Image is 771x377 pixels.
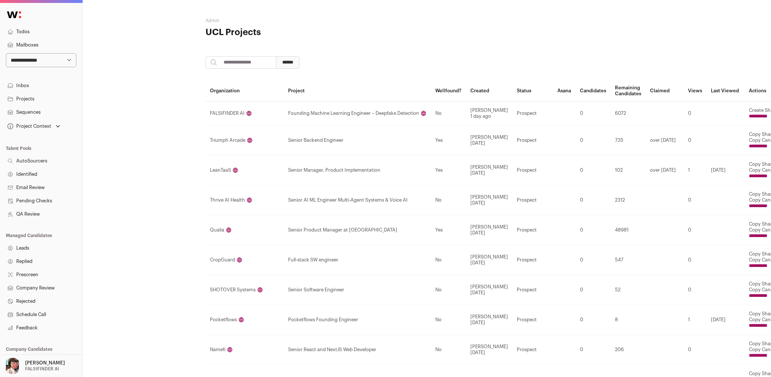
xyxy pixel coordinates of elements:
[466,102,512,126] td: [PERSON_NAME] 1 day ago
[575,335,611,365] td: 0
[210,257,279,263] div: CropGuard
[575,102,611,126] td: 0
[431,126,466,155] td: Yes
[553,80,575,102] th: Asana
[575,275,611,305] td: 0
[288,167,426,173] div: Senior Manager, Product Implementation
[611,185,646,215] td: 2312
[611,155,646,185] td: 102
[466,305,512,335] td: [PERSON_NAME] [DATE]
[288,227,426,233] div: Senior Product Manager at [GEOGRAPHIC_DATA]
[431,245,466,275] td: No
[466,245,512,275] td: [PERSON_NAME] [DATE]
[466,80,512,102] th: Created
[646,80,684,102] th: Claimed
[288,137,426,143] div: Senior Backend Engineer
[512,80,553,102] th: Status
[646,155,684,185] td: over [DATE]
[611,335,646,365] td: 206
[466,126,512,155] td: [PERSON_NAME] [DATE]
[575,126,611,155] td: 0
[210,227,279,233] div: Qualia
[205,27,353,38] h1: UCL Projects
[684,245,706,275] td: 0
[512,275,553,305] td: Prospect
[611,305,646,335] td: 8
[431,335,466,365] td: No
[431,275,466,305] td: No
[706,155,744,185] td: [DATE]
[431,80,466,102] th: Wellfound?
[205,80,284,102] th: Organization
[466,185,512,215] td: [PERSON_NAME] [DATE]
[512,126,553,155] td: Prospect
[210,347,279,353] div: Namefi
[210,137,279,143] div: Triumph Arcade
[512,185,553,215] td: Prospect
[575,215,611,245] td: 0
[431,102,466,126] td: No
[466,275,512,305] td: [PERSON_NAME] [DATE]
[205,18,219,23] a: Admin
[210,110,279,116] div: FALSIFINDER AI
[466,215,512,245] td: [PERSON_NAME] [DATE]
[288,287,426,293] div: Senior Software Engineer
[512,102,553,126] td: Prospect
[611,80,646,102] th: Remaining Candidates
[6,121,62,131] button: Open dropdown
[512,335,553,365] td: Prospect
[684,335,706,365] td: 0
[575,185,611,215] td: 0
[706,305,744,335] td: [DATE]
[288,347,426,353] div: Senior React and NextJS Web Developer
[684,155,706,185] td: 1
[3,358,66,374] button: Open dropdown
[611,126,646,155] td: 735
[512,215,553,245] td: Prospect
[431,185,466,215] td: No
[4,358,21,374] img: 14759586-medium_jpg
[3,7,25,22] img: Wellfound
[25,360,65,366] p: [PERSON_NAME]
[611,275,646,305] td: 52
[575,155,611,185] td: 0
[512,305,553,335] td: Prospect
[466,335,512,365] td: [PERSON_NAME] [DATE]
[288,110,426,116] div: Founding Machine Learning Engineer – Deepfake Detection
[684,215,706,245] td: 0
[431,155,466,185] td: Yes
[210,287,279,293] div: SHOTOVER Systems
[575,245,611,275] td: 0
[684,185,706,215] td: 0
[646,126,684,155] td: over [DATE]
[288,257,426,263] div: Full-stack SW engineer
[210,167,279,173] div: LeanTaaS
[512,155,553,185] td: Prospect
[611,245,646,275] td: 547
[431,215,466,245] td: Yes
[466,155,512,185] td: [PERSON_NAME] [DATE]
[431,305,466,335] td: No
[684,126,706,155] td: 0
[575,305,611,335] td: 0
[25,366,59,372] p: FALSIFINDER AI
[210,197,279,203] div: Thrive AI Health
[706,80,744,102] th: Last Viewed
[6,123,51,129] div: Project Context
[684,102,706,126] td: 0
[575,80,611,102] th: Candidates
[288,317,426,323] div: Pocketflows Founding Engineer
[512,245,553,275] td: Prospect
[684,275,706,305] td: 0
[288,197,426,203] div: Senior AI ML Engineer Multi-Agent Systems & Voice AI
[210,317,279,323] div: Pocketflows
[611,215,646,245] td: 48981
[611,102,646,126] td: 6072
[684,80,706,102] th: Views
[684,305,706,335] td: 1
[284,80,431,102] th: Project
